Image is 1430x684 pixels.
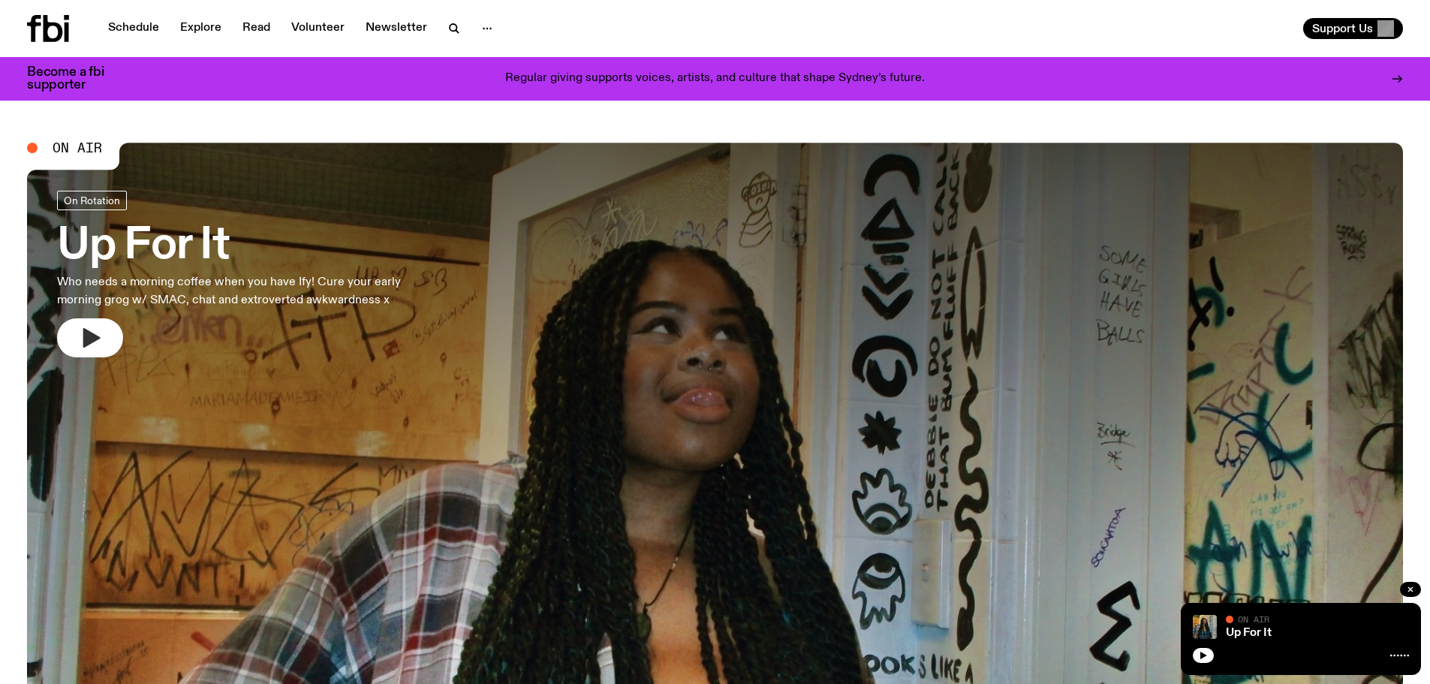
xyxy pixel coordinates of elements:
a: Schedule [99,18,168,39]
a: Up For It [1226,627,1272,639]
img: Ify - a Brown Skin girl with black braided twists, looking up to the side with her tongue stickin... [1193,615,1217,639]
a: Volunteer [282,18,354,39]
h3: Up For It [57,225,441,267]
span: On Air [1238,614,1269,624]
a: Up For ItWho needs a morning coffee when you have Ify! Cure your early morning grog w/ SMAC, chat... [57,191,441,357]
span: On Rotation [64,194,120,206]
a: Newsletter [357,18,436,39]
p: Regular giving supports voices, artists, and culture that shape Sydney’s future. [505,72,925,86]
button: Support Us [1303,18,1403,39]
h3: Become a fbi supporter [27,66,123,92]
p: Who needs a morning coffee when you have Ify! Cure your early morning grog w/ SMAC, chat and extr... [57,273,441,309]
a: Explore [171,18,230,39]
a: On Rotation [57,191,127,210]
a: Read [233,18,279,39]
span: On Air [53,141,102,155]
span: Support Us [1312,22,1373,35]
